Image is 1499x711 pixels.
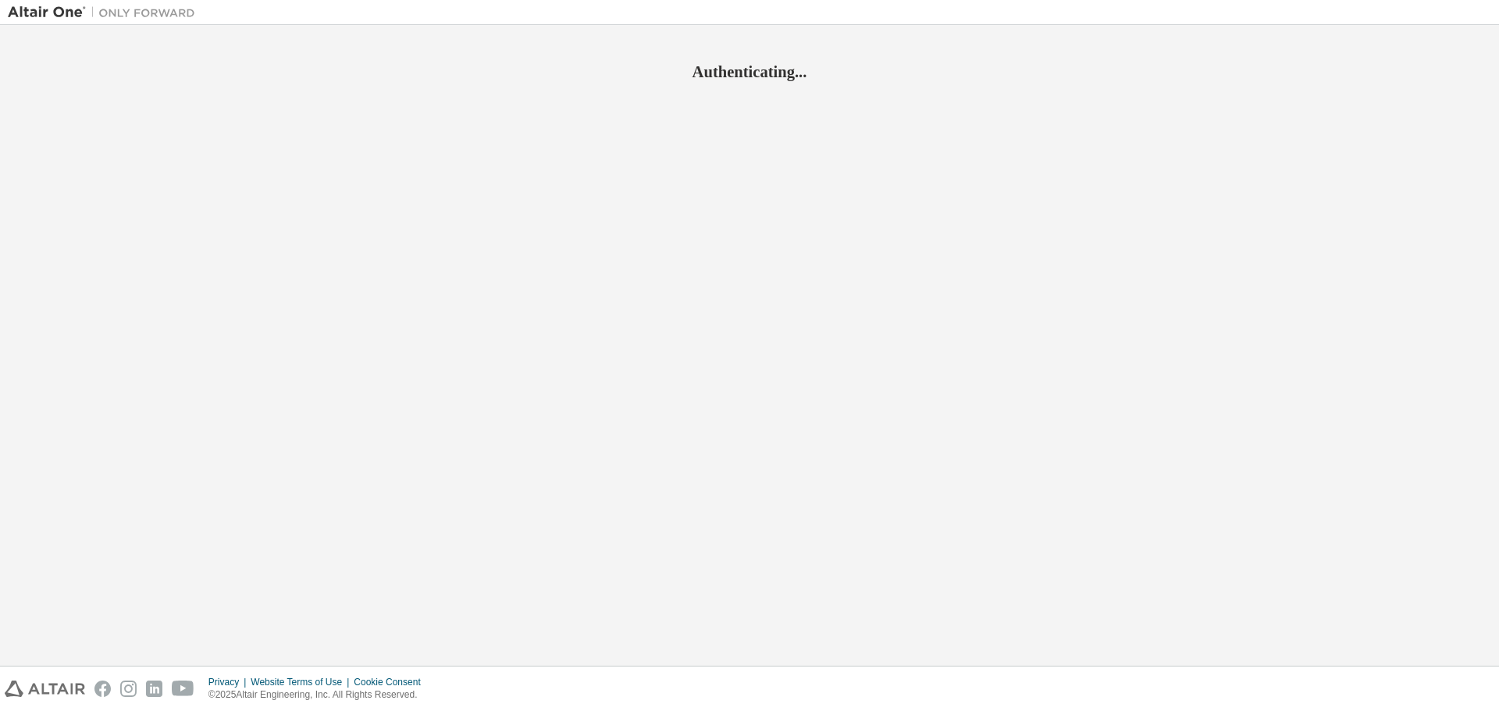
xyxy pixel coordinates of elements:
h2: Authenticating... [8,62,1491,82]
img: altair_logo.svg [5,681,85,697]
img: youtube.svg [172,681,194,697]
p: © 2025 Altair Engineering, Inc. All Rights Reserved. [208,688,430,702]
img: Altair One [8,5,203,20]
div: Website Terms of Use [251,676,354,688]
img: facebook.svg [94,681,111,697]
img: linkedin.svg [146,681,162,697]
div: Privacy [208,676,251,688]
div: Cookie Consent [354,676,429,688]
img: instagram.svg [120,681,137,697]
